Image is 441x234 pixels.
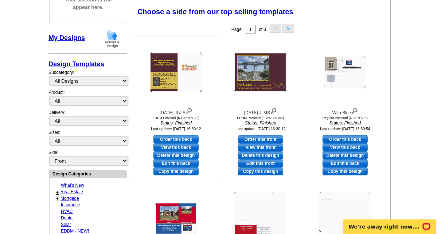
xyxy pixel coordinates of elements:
span: of 3 [259,27,266,32]
a: Copy this design [238,167,283,175]
a: EDDM - NEW! [61,229,89,234]
a: Delete this design [238,151,283,159]
a: Design Templates [48,60,104,68]
a: use this design [238,135,283,143]
iframe: LiveChat chat widget [339,211,441,234]
span: Page [231,27,242,32]
i: Status: Finished [136,120,216,126]
a: + [56,189,59,195]
small: Last update: [DATE] 16:30:12 [235,127,286,131]
img: Thanksgiving JL/JS [234,53,287,92]
a: View this front [238,143,283,151]
div: [DATE] JL/JS [136,106,216,116]
img: view design details [270,106,277,114]
a: Delete this design [323,151,368,159]
i: Status: Finished [305,120,385,126]
a: HVAC [61,209,73,214]
img: Thanksgiving JL/JS [150,53,202,92]
a: Copy this design [153,167,199,175]
a: edit this design [238,159,283,167]
button: > [282,24,294,33]
div: Regular Postcard (4.25" x 5.6") [305,116,385,120]
div: With Blue [305,106,385,116]
small: Last update: [DATE] 13:30:54 [320,127,370,131]
div: Sizes: [48,129,127,149]
a: View this back [153,143,199,151]
div: Subcategory: [48,69,127,89]
span: Choose a side from our top selling templates [137,8,293,16]
a: Dental [61,215,74,221]
small: Last update: [DATE] 16:30:12 [151,127,201,131]
a: edit this design [153,159,199,167]
img: view design details [351,106,358,114]
div: Product: [48,89,127,109]
img: view design details [186,106,192,114]
a: Mortgage [61,196,79,201]
a: My Designs [48,34,85,41]
a: Copy this design [323,167,368,175]
div: [DATE] JL/JS [220,106,301,116]
a: What's New [61,183,84,188]
div: Side: [48,149,127,166]
a: Delete this design [153,151,199,159]
a: + [56,196,59,202]
a: use this design [153,135,199,143]
button: < [270,24,281,33]
a: Real Estate [61,189,83,194]
div: Delivery: [48,109,127,129]
a: View this back [323,143,368,151]
div: EDDM Postcard (6.125" x 8.25") [136,116,216,120]
i: Status: Finished [220,120,301,126]
a: Insurance [61,202,80,207]
a: use this design [323,135,368,143]
div: EDDM Postcard (6.125" x 8.25") [220,116,301,120]
img: With Blue [324,56,366,88]
a: edit this design [323,159,368,167]
a: Solar [61,222,71,227]
img: upload-design [103,29,122,48]
div: Design Categories [50,170,127,177]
